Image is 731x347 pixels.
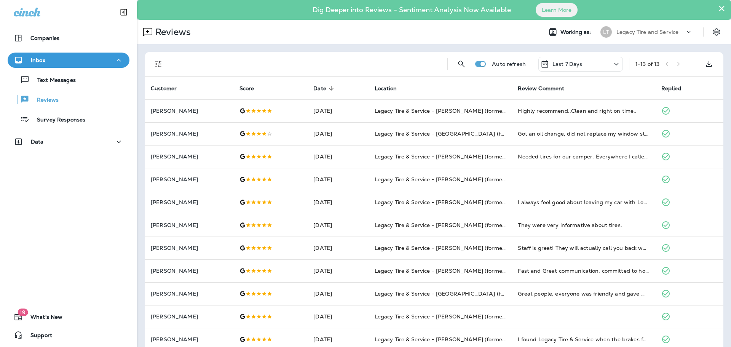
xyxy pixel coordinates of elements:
[151,176,227,182] p: [PERSON_NAME]
[151,85,177,92] span: Customer
[518,107,649,115] div: Highly recommend..Clean and right on time..
[8,328,129,343] button: Support
[313,85,326,92] span: Date
[151,336,227,342] p: [PERSON_NAME]
[307,191,368,214] td: [DATE]
[518,198,649,206] div: I always feel good about leaving my car with Legacy Tire and Service! They are very professional ...
[375,107,558,114] span: Legacy Tire & Service - [PERSON_NAME] (formerly Chelsea Tire Pros)
[8,53,129,68] button: Inbox
[492,61,526,67] p: Auto refresh
[23,314,62,323] span: What's New
[518,130,649,138] div: Got an oil change, did not replace my window sticker, left the old Express Oil reminder sticker. ...
[307,214,368,237] td: [DATE]
[151,222,227,228] p: [PERSON_NAME]
[307,305,368,328] td: [DATE]
[375,222,558,229] span: Legacy Tire & Service - [PERSON_NAME] (formerly Chelsea Tire Pros)
[8,72,129,88] button: Text Messages
[290,9,533,11] p: Dig Deeper into Reviews - Sentiment Analysis Now Available
[710,25,723,39] button: Settings
[8,309,129,325] button: 19What's New
[518,221,649,229] div: They were very informative about tires.
[701,56,717,72] button: Export as CSV
[31,139,44,145] p: Data
[8,111,129,127] button: Survey Responses
[518,244,649,252] div: Staff is great! They will actually call you back when your parts come in. They have always been g...
[518,85,564,92] span: Review Comment
[375,85,407,92] span: Location
[518,267,649,275] div: Fast and Great communication, committed to honest pricing
[239,85,254,92] span: Score
[31,57,45,63] p: Inbox
[518,290,649,297] div: Great people, everyone was friendly and gave me a fair price for the removal and installation of ...
[307,282,368,305] td: [DATE]
[30,35,59,41] p: Companies
[375,313,558,320] span: Legacy Tire & Service - [PERSON_NAME] (formerly Chelsea Tire Pros)
[536,3,578,17] button: Learn More
[375,199,558,206] span: Legacy Tire & Service - [PERSON_NAME] (formerly Chelsea Tire Pros)
[518,336,649,343] div: I found Legacy Tire & Service when the brakes fell off my vehicle right in front of their store. ...
[23,332,52,341] span: Support
[113,5,134,20] button: Collapse Sidebar
[239,85,264,92] span: Score
[29,117,85,124] p: Survey Responses
[30,77,76,84] p: Text Messages
[661,85,691,92] span: Replied
[151,108,227,114] p: [PERSON_NAME]
[8,134,129,149] button: Data
[307,99,368,122] td: [DATE]
[307,122,368,145] td: [DATE]
[307,237,368,259] td: [DATE]
[8,30,129,46] button: Companies
[151,313,227,320] p: [PERSON_NAME]
[375,290,589,297] span: Legacy Tire & Service - [GEOGRAPHIC_DATA] (formerly Magic City Tire & Service)
[151,85,187,92] span: Customer
[375,267,558,274] span: Legacy Tire & Service - [PERSON_NAME] (formerly Chelsea Tire Pros)
[151,268,227,274] p: [PERSON_NAME]
[600,26,612,38] div: LT
[151,245,227,251] p: [PERSON_NAME]
[375,85,397,92] span: Location
[307,168,368,191] td: [DATE]
[375,336,558,343] span: Legacy Tire & Service - [PERSON_NAME] (formerly Chelsea Tire Pros)
[29,97,59,104] p: Reviews
[518,85,574,92] span: Review Comment
[307,145,368,168] td: [DATE]
[152,26,191,38] p: Reviews
[313,85,336,92] span: Date
[8,91,129,107] button: Reviews
[518,153,649,160] div: Needed tires for our camper. Everywhere I called said we would have to remove tires and bring for...
[635,61,659,67] div: 1 - 13 of 13
[560,29,593,35] span: Working as:
[616,29,678,35] p: Legacy Tire and Service
[151,131,227,137] p: [PERSON_NAME]
[375,245,558,251] span: Legacy Tire & Service - [PERSON_NAME] (formerly Chelsea Tire Pros)
[375,153,558,160] span: Legacy Tire & Service - [PERSON_NAME] (formerly Chelsea Tire Pros)
[307,259,368,282] td: [DATE]
[375,130,589,137] span: Legacy Tire & Service - [GEOGRAPHIC_DATA] (formerly Magic City Tire & Service)
[151,199,227,205] p: [PERSON_NAME]
[375,176,558,183] span: Legacy Tire & Service - [PERSON_NAME] (formerly Chelsea Tire Pros)
[718,2,725,14] button: Close
[151,56,166,72] button: Filters
[552,61,583,67] p: Last 7 Days
[661,85,681,92] span: Replied
[454,56,469,72] button: Search Reviews
[151,154,227,160] p: [PERSON_NAME]
[18,309,28,316] span: 19
[151,291,227,297] p: [PERSON_NAME]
